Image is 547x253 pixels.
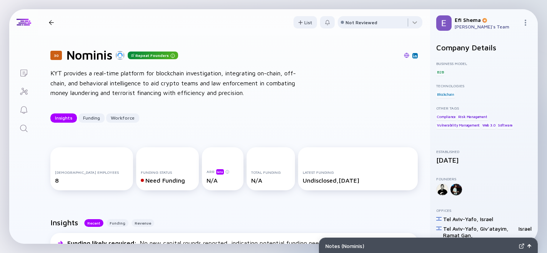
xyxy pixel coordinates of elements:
div: Technologies [436,83,532,88]
div: Israel [519,225,532,238]
div: Web 3.0 [482,122,496,129]
div: Efi Shema [455,17,519,23]
a: Reminders [9,100,38,118]
div: Business Model [436,61,532,66]
div: Undisclosed, [DATE] [303,177,413,184]
span: Funding likely required : [67,240,138,246]
img: Nominis Linkedin Page [413,54,417,58]
h1: Nominis [67,48,112,62]
div: Risk Management [457,113,488,120]
div: B2B [436,68,444,76]
div: Software [497,122,513,129]
img: Open Notes [527,244,531,248]
div: Funding [78,112,105,124]
div: Offices [436,208,532,213]
a: Search [9,118,38,137]
div: List [294,17,317,28]
div: Tel Aviv-Yafo, Giv'atayim, Ramat Gan , [443,225,517,238]
div: KYT provides a real-time platform for blockchain investigation, integrating on-chain, off-chain, ... [50,68,297,98]
img: Expand Notes [519,243,524,249]
button: Insights [50,113,77,123]
div: Blockchain [436,90,455,98]
div: Founders [436,176,532,181]
div: Total Funding [251,170,290,175]
img: Israel Flag [436,216,442,221]
h2: Company Details [436,43,532,52]
div: [DATE] [436,156,532,164]
div: N/A [251,177,290,184]
div: [PERSON_NAME]'s Team [455,24,519,30]
a: Investor Map [9,82,38,100]
h2: Insights [50,218,78,227]
button: Revenue [132,219,154,227]
div: Vulnerability Management [436,122,480,129]
button: Workforce [106,113,139,123]
div: Israel [480,216,493,222]
div: Insights [50,112,77,124]
div: No new capital rounds reported, indicating potential funding needs. [67,240,326,246]
div: N/A [207,177,239,184]
div: Tel Aviv-Yafo , [443,216,479,222]
div: [DEMOGRAPHIC_DATA] Employees [55,170,128,175]
div: Need Funding [141,177,195,184]
img: Menu [522,20,529,26]
div: Established [436,149,532,154]
div: Notes ( Nominis ) [325,243,516,249]
img: Nominis Website [404,53,409,58]
div: Workforce [106,112,139,124]
div: Compliance [436,113,456,120]
div: Latest Funding [303,170,413,175]
button: Recent [84,219,103,227]
div: Not Reviewed [345,20,377,25]
div: Other Tags [436,106,532,110]
img: Efi Profile Picture [436,15,452,31]
img: Israel Flag [436,226,442,231]
a: Lists [9,63,38,82]
button: Funding [78,113,105,123]
button: Funding [107,219,128,227]
div: 8 [55,177,128,184]
div: 30 [50,51,62,60]
div: beta [216,169,224,175]
div: Repeat Founders [128,52,178,59]
div: ARR [207,169,239,175]
div: Funding Status [141,170,195,175]
button: List [294,16,317,28]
